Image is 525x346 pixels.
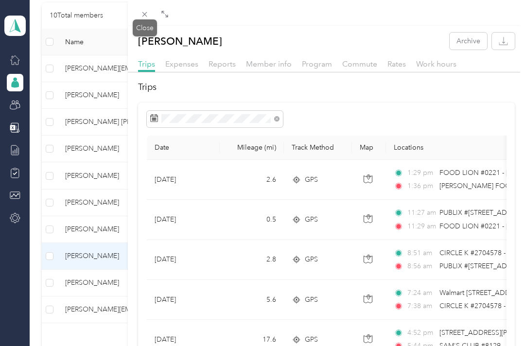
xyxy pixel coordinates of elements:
[305,214,318,225] span: GPS
[305,174,318,185] span: GPS
[450,33,487,50] button: Archive
[138,33,222,50] p: [PERSON_NAME]
[220,280,284,320] td: 5.6
[407,248,435,259] span: 8:51 am
[284,136,352,160] th: Track Method
[407,261,435,272] span: 8:56 am
[133,19,157,36] div: Close
[209,59,236,69] span: Reports
[387,59,406,69] span: Rates
[407,221,435,232] span: 11:29 am
[138,59,155,69] span: Trips
[342,59,377,69] span: Commute
[147,136,220,160] th: Date
[302,59,332,69] span: Program
[147,160,220,200] td: [DATE]
[305,294,318,305] span: GPS
[416,59,456,69] span: Work hours
[220,136,284,160] th: Mileage (mi)
[147,280,220,320] td: [DATE]
[147,200,220,240] td: [DATE]
[147,240,220,280] td: [DATE]
[165,59,198,69] span: Expenses
[407,328,435,338] span: 4:52 pm
[407,301,435,311] span: 7:38 am
[246,59,292,69] span: Member info
[471,292,525,346] iframe: Everlance-gr Chat Button Frame
[220,200,284,240] td: 0.5
[407,208,435,218] span: 11:27 am
[407,181,435,191] span: 1:36 pm
[407,288,435,298] span: 7:24 am
[220,160,284,200] td: 2.6
[352,136,386,160] th: Map
[305,254,318,265] span: GPS
[220,240,284,280] td: 2.8
[407,168,435,178] span: 1:29 pm
[138,81,515,94] h2: Trips
[305,334,318,345] span: GPS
